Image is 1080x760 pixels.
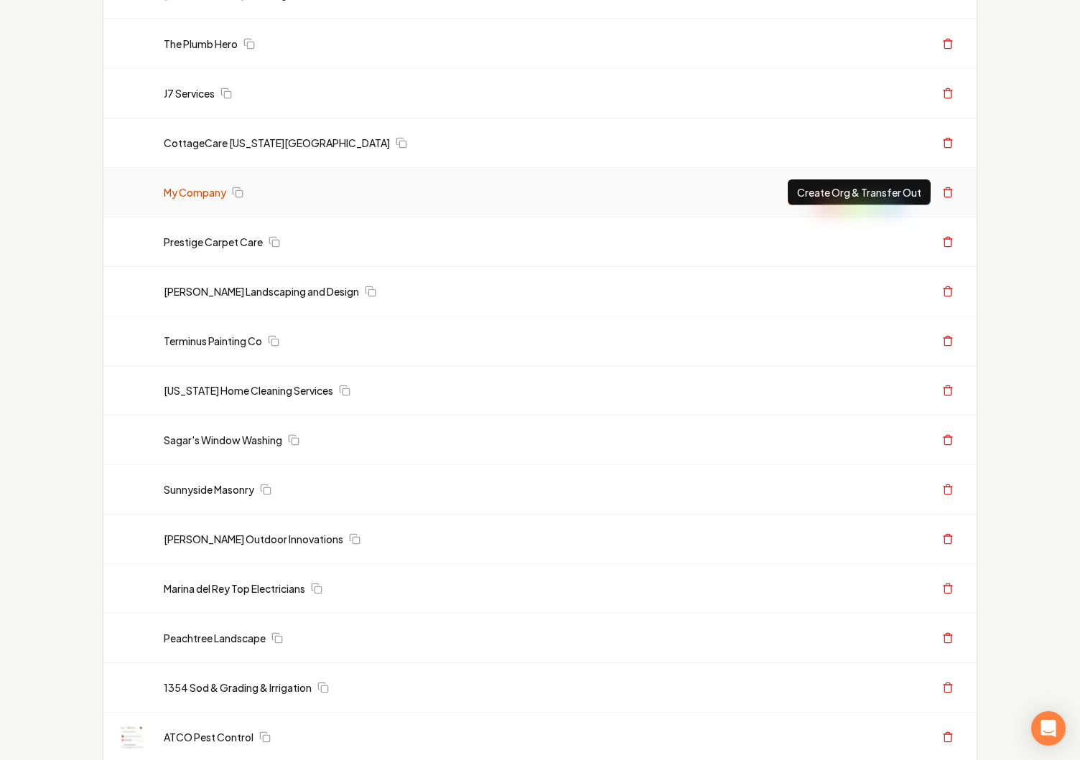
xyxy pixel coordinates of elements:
a: Prestige Carpet Care [164,235,263,249]
a: Peachtree Landscape [164,631,266,645]
a: J7 Services [164,86,215,100]
a: [US_STATE] Home Cleaning Services [164,383,333,398]
a: My Company [164,185,226,200]
a: Marina del Rey Top Electricians [164,581,305,596]
button: Create Org & Transfer Out [788,179,931,205]
a: The Plumb Hero [164,37,238,51]
a: 1354 Sod & Grading & Irrigation [164,680,312,695]
a: Terminus Painting Co [164,334,262,348]
a: Sagar's Window Washing [164,433,282,447]
a: [PERSON_NAME] Outdoor Innovations [164,532,343,546]
div: Open Intercom Messenger [1031,711,1066,746]
a: Sunnyside Masonry [164,482,254,497]
a: [PERSON_NAME] Landscaping and Design [164,284,359,299]
a: CottageCare [US_STATE][GEOGRAPHIC_DATA] [164,136,390,150]
img: ATCO Pest Control logo [121,726,144,749]
a: ATCO Pest Control [164,730,253,744]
